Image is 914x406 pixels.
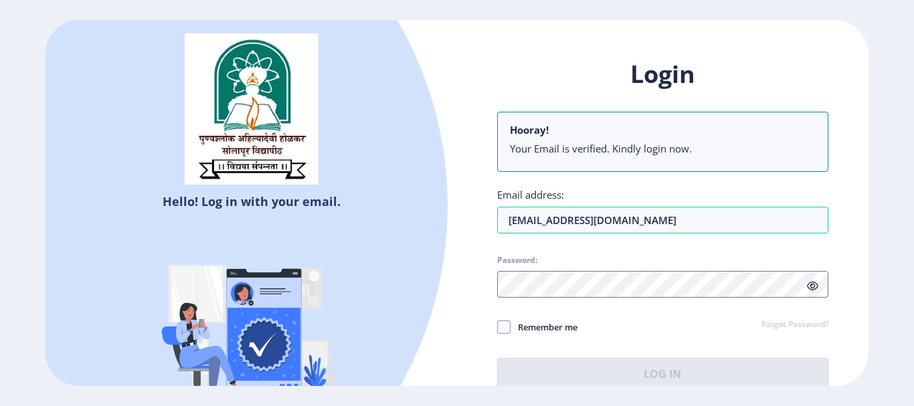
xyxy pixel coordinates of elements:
[497,188,564,201] label: Email address:
[497,358,828,390] button: Log In
[761,319,828,331] a: Forgot Password?
[497,255,537,266] label: Password:
[510,123,549,136] b: Hooray!
[497,58,828,90] h1: Login
[497,207,828,233] input: Email address
[511,319,577,335] span: Remember me
[510,142,816,155] li: Your Email is verified. Kindly login now.
[185,33,318,185] img: sulogo.png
